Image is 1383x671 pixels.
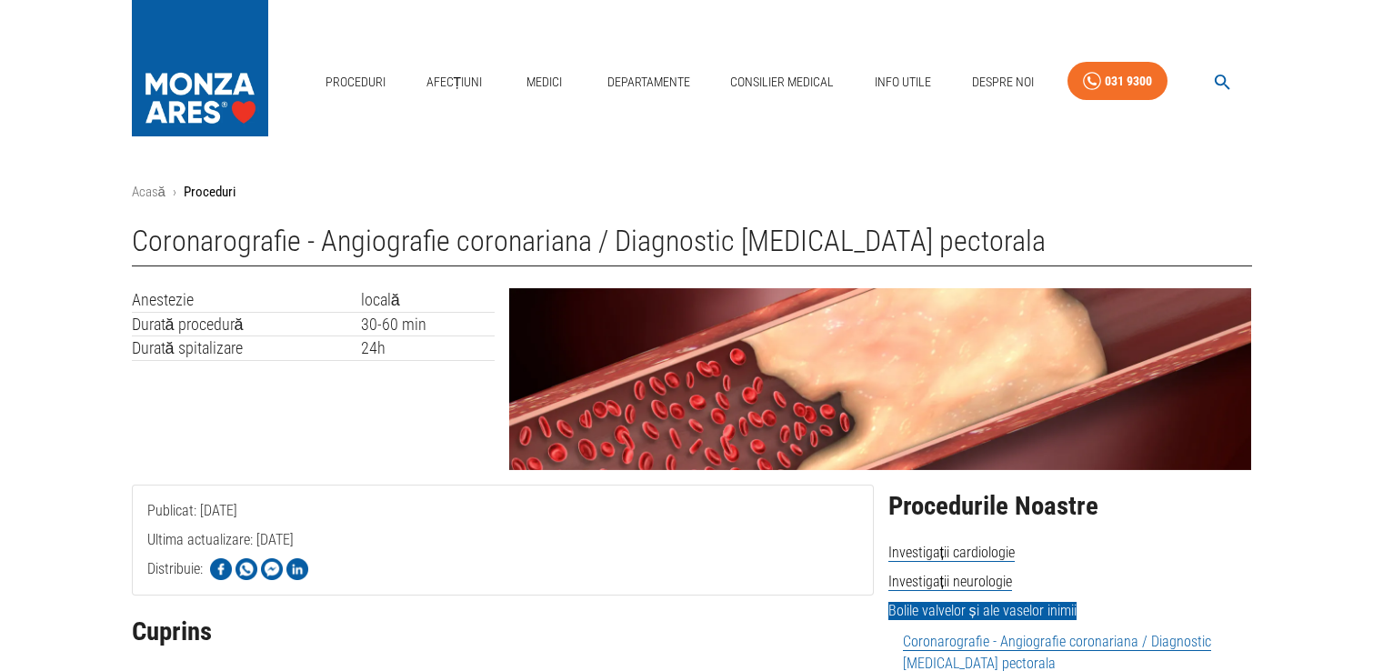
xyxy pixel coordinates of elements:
[1067,62,1168,101] a: 031 9300
[419,64,490,101] a: Afecțiuni
[132,225,1252,266] h1: Coronarografie - Angiografie coronariana / Diagnostic [MEDICAL_DATA] pectorala
[723,64,841,101] a: Consilier Medical
[147,502,237,592] span: Publicat: [DATE]
[888,492,1252,521] h2: Procedurile Noastre
[509,288,1251,470] img: Coronarografie - Angiografie coronariana | MONZA ARES
[318,64,393,101] a: Proceduri
[132,184,165,200] a: Acasă
[132,288,361,312] td: Anestezie
[600,64,697,101] a: Departamente
[361,336,496,361] td: 24h
[867,64,938,101] a: Info Utile
[261,558,283,580] img: Share on Facebook Messenger
[173,182,176,203] li: ›
[1105,70,1152,93] div: 031 9300
[210,558,232,580] img: Share on Facebook
[184,182,236,203] p: Proceduri
[236,558,257,580] img: Share on WhatsApp
[147,558,203,580] p: Distribuie:
[361,312,496,336] td: 30-60 min
[965,64,1041,101] a: Despre Noi
[286,558,308,580] img: Share on LinkedIn
[132,312,361,336] td: Durată procedură
[132,617,874,646] h2: Cuprins
[888,544,1015,562] span: Investigații cardiologie
[888,602,1077,620] span: Bolile valvelor și ale vaselor inimii
[132,336,361,361] td: Durată spitalizare
[132,182,1252,203] nav: breadcrumb
[888,573,1012,591] span: Investigații neurologie
[516,64,574,101] a: Medici
[147,531,294,621] span: Ultima actualizare: [DATE]
[361,288,496,312] td: locală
